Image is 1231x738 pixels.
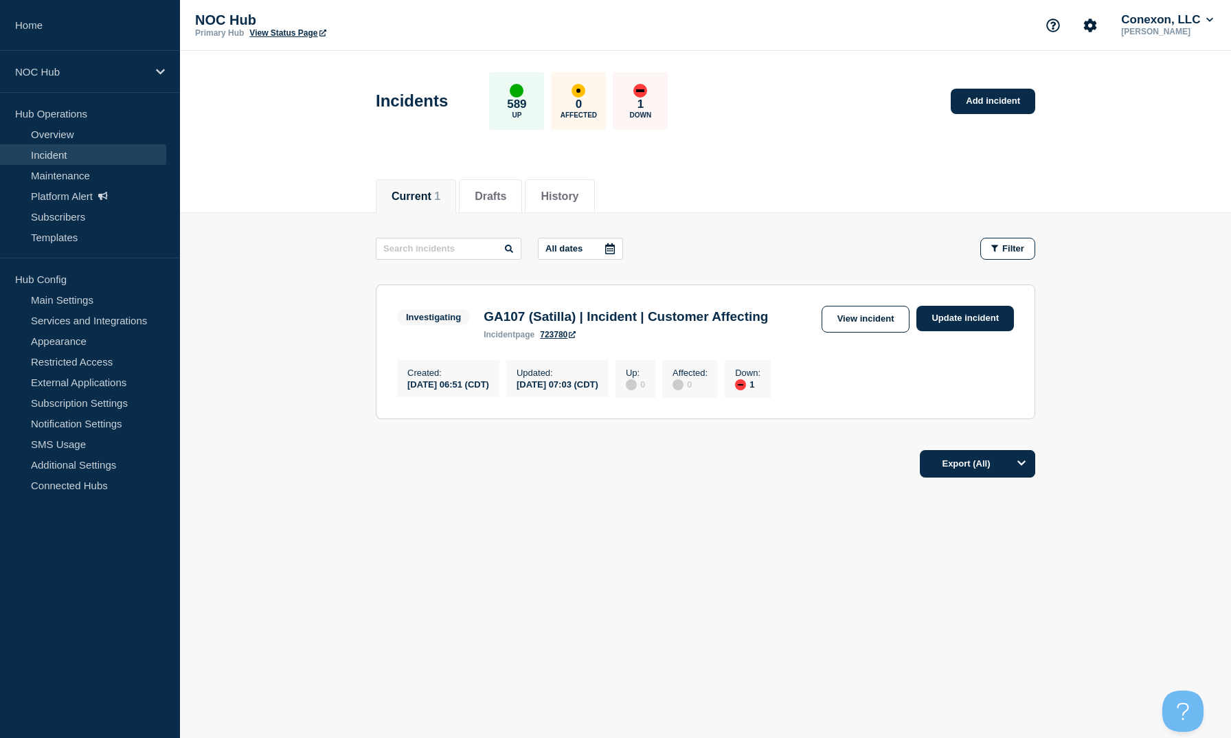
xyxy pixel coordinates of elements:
button: Options [1008,450,1035,478]
button: Export (All) [920,450,1035,478]
button: All dates [538,238,623,260]
h1: Incidents [376,91,448,111]
p: 1 [637,98,644,111]
p: Affected : [673,368,708,378]
p: NOC Hub [195,12,470,28]
p: [PERSON_NAME] [1118,27,1216,36]
iframe: Help Scout Beacon - Open [1162,691,1204,732]
input: Search incidents [376,238,521,260]
p: All dates [545,243,583,254]
span: 1 [434,190,440,202]
button: Support [1039,11,1068,40]
button: Drafts [475,190,506,203]
p: Down [630,111,652,119]
div: affected [572,84,585,98]
button: History [541,190,578,203]
div: up [510,84,523,98]
span: Investigating [397,309,470,325]
p: Up : [626,368,645,378]
button: Current 1 [392,190,440,203]
p: Created : [407,368,489,378]
button: Filter [980,238,1035,260]
p: NOC Hub [15,66,147,78]
h3: GA107 (Satilla) | Incident | Customer Affecting [484,309,768,324]
p: Updated : [517,368,598,378]
a: 723780 [540,330,576,339]
div: disabled [626,379,637,390]
div: 1 [735,378,760,390]
button: Account settings [1076,11,1105,40]
div: disabled [673,379,684,390]
div: 0 [626,378,645,390]
span: incident [484,330,515,339]
p: page [484,330,534,339]
button: Conexon, LLC [1118,13,1216,27]
a: View Status Page [249,28,326,38]
div: [DATE] 06:51 (CDT) [407,378,489,390]
a: Update incident [916,306,1014,331]
div: [DATE] 07:03 (CDT) [517,378,598,390]
p: Down : [735,368,760,378]
p: Affected [561,111,597,119]
span: Filter [1002,243,1024,254]
p: Primary Hub [195,28,244,38]
div: 0 [673,378,708,390]
p: 0 [576,98,582,111]
a: View incident [822,306,910,333]
p: Up [512,111,521,119]
div: down [735,379,746,390]
p: 589 [507,98,526,111]
div: down [633,84,647,98]
a: Add incident [951,89,1035,114]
